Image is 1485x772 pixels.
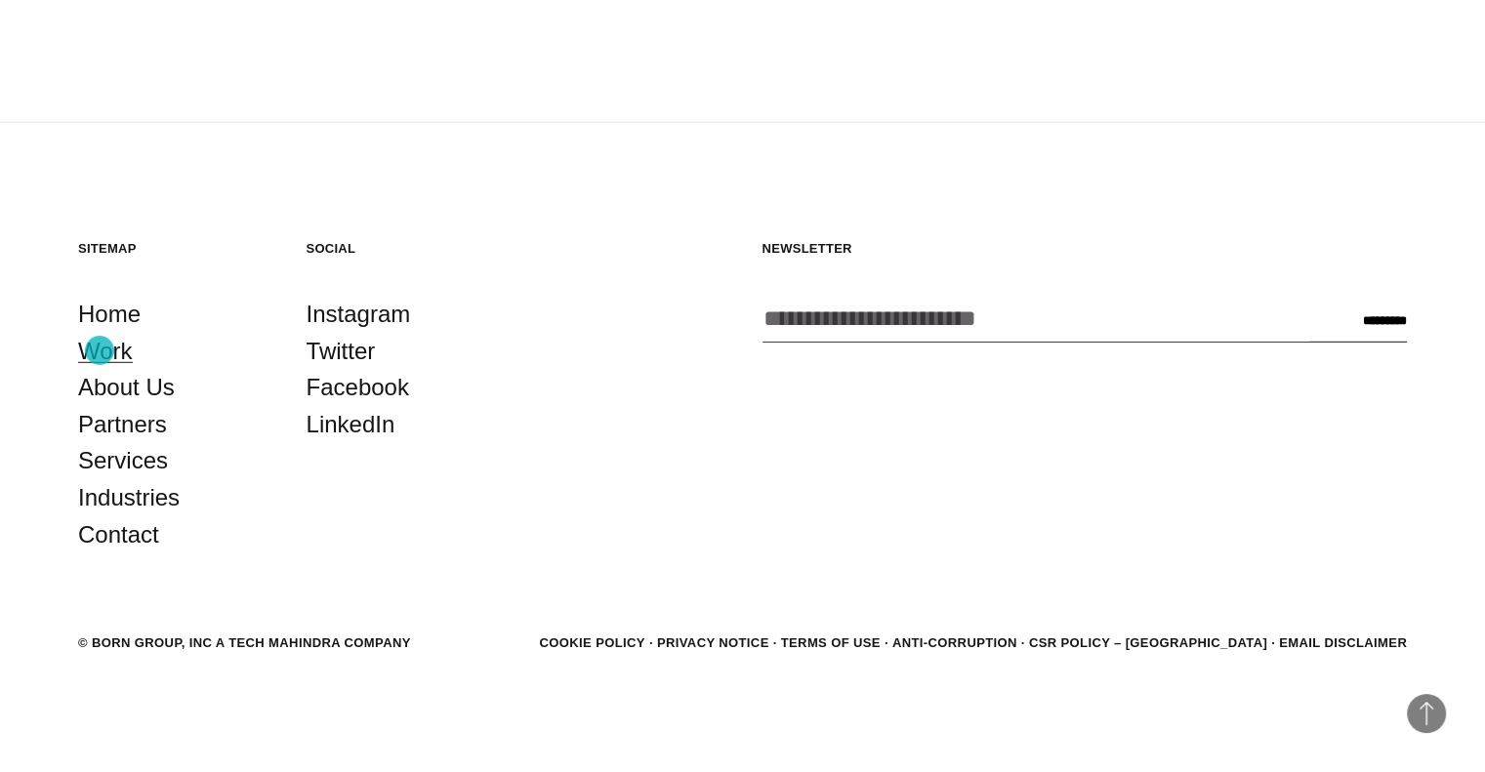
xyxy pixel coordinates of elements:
a: Facebook [307,369,409,406]
a: Contact [78,516,159,553]
a: Home [78,296,141,333]
a: Services [78,442,168,479]
a: LinkedIn [307,406,395,443]
a: Privacy Notice [657,635,769,650]
h5: Newsletter [763,240,1408,257]
h5: Sitemap [78,240,268,257]
div: © BORN GROUP, INC A Tech Mahindra Company [78,633,411,653]
a: Email Disclaimer [1279,635,1407,650]
a: Work [78,333,133,370]
a: Terms of Use [781,635,881,650]
a: Industries [78,479,180,516]
a: CSR POLICY – [GEOGRAPHIC_DATA] [1029,635,1267,650]
a: Instagram [307,296,411,333]
a: Cookie Policy [539,635,644,650]
a: Anti-Corruption [892,635,1017,650]
h5: Social [307,240,496,257]
a: About Us [78,369,175,406]
a: Twitter [307,333,376,370]
button: Back to Top [1407,694,1446,733]
a: Partners [78,406,167,443]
